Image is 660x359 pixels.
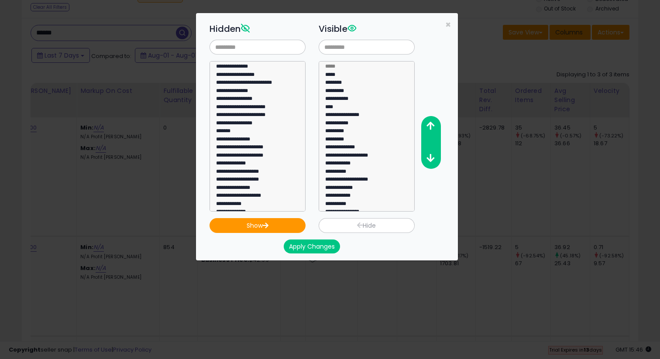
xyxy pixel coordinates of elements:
h3: Visible [319,22,415,35]
button: Apply Changes [284,239,340,253]
button: Hide [319,218,415,233]
span: × [445,18,451,31]
h3: Hidden [210,22,306,35]
button: Show [210,218,306,233]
